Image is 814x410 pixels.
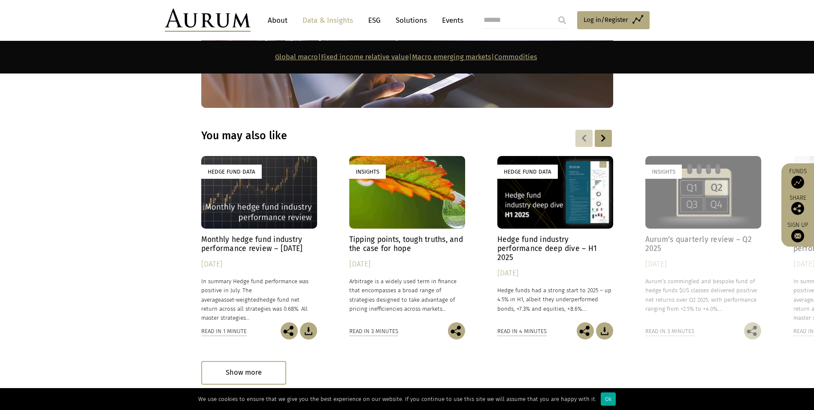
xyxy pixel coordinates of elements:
input: Submit [554,12,571,29]
div: Insights [645,165,682,179]
div: Share [786,195,810,215]
a: Funds [786,168,810,189]
img: Download Article [300,322,317,340]
img: Share this post [791,202,804,215]
div: Read in 3 minutes [645,327,694,336]
a: Commodities [494,53,537,61]
img: Aurum [165,9,251,32]
strong: | | | [275,53,537,61]
p: In summary Hedge fund performance was positive in July. The average hedge fund net return across ... [201,277,317,322]
a: Events [438,12,463,28]
img: Share this post [744,322,761,340]
h4: Hedge fund industry performance deep dive – H1 2025 [497,235,613,262]
div: [DATE] [349,258,465,270]
img: Share this post [448,322,465,340]
div: Insights [349,165,386,179]
div: Read in 4 minutes [497,327,547,336]
img: Share this post [281,322,298,340]
img: Download Article [596,322,613,340]
a: Hedge Fund Data Monthly hedge fund industry performance review – [DATE] [DATE] In summary Hedge f... [201,156,317,322]
div: Show more [201,361,286,385]
div: Hedge Fund Data [497,165,558,179]
a: Solutions [391,12,431,28]
a: Hedge Fund Data Hedge fund industry performance deep dive – H1 2025 [DATE] Hedge funds had a stro... [497,156,613,322]
div: [DATE] [497,267,613,279]
a: Global macro [275,53,318,61]
h4: Aurum’s quarterly review – Q2 2025 [645,235,761,253]
div: Read in 3 minutes [349,327,398,336]
img: Access Funds [791,176,804,189]
div: Read in 1 minute [201,327,247,336]
img: Sign up to our newsletter [791,229,804,242]
a: Macro emerging markets [412,53,491,61]
a: Log in/Register [577,11,650,29]
p: Hedge funds had a strong start to 2025 – up 4.5% in H1, albeit they underperformed bonds, +7.3% a... [497,286,613,313]
div: Hedge Fund Data [201,165,262,179]
span: Log in/Register [584,15,628,25]
div: [DATE] [645,258,761,270]
a: Insights Tipping points, tough truths, and the case for hope [DATE] Arbitrage is a widely used te... [349,156,465,322]
h4: Monthly hedge fund industry performance review – [DATE] [201,235,317,253]
a: Data & Insights [298,12,357,28]
div: [DATE] [201,258,317,270]
h4: Tipping points, tough truths, and the case for hope [349,235,465,253]
a: Sign up [786,221,810,242]
p: Aurum’s commingled and bespoke fund of hedge funds $US classes delivered positive net returns ove... [645,277,761,313]
p: Arbitrage is a widely used term in finance that encompasses a broad range of strategies designed ... [349,277,465,313]
a: About [263,12,292,28]
span: asset-weighted [221,297,260,303]
a: ESG [364,12,385,28]
img: Share this post [577,322,594,340]
div: Ok [601,392,616,406]
a: Fixed income relative value [321,53,409,61]
h3: You may also like [201,129,502,142]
